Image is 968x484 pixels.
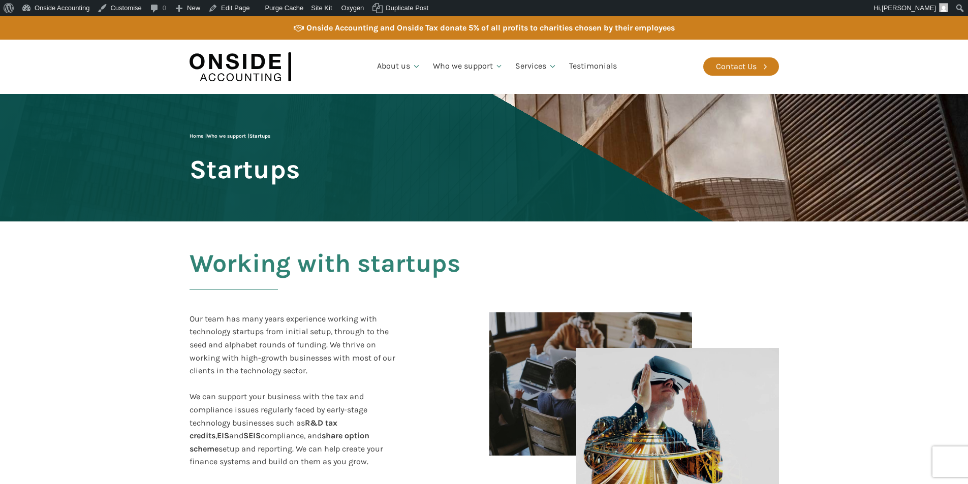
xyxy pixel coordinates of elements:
[716,60,757,73] div: Contact Us
[882,4,936,12] span: [PERSON_NAME]
[703,57,779,76] a: Contact Us
[190,155,300,183] span: Startups
[190,133,203,139] a: Home
[243,431,261,440] b: SEIS
[207,133,246,139] a: Who we support
[509,49,563,84] a: Services
[563,49,623,84] a: Testimonials
[371,49,427,84] a: About us
[427,49,510,84] a: Who we support
[217,431,229,440] b: EIS
[190,249,779,302] h2: Working with startups
[249,133,270,139] span: Startups
[190,431,369,454] b: share option scheme
[190,47,291,86] img: Onside Accounting
[190,133,270,139] span: | |
[311,4,332,12] span: Site Kit
[306,21,675,35] div: Onside Accounting and Onside Tax donate 5% of all profits to charities chosen by their employees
